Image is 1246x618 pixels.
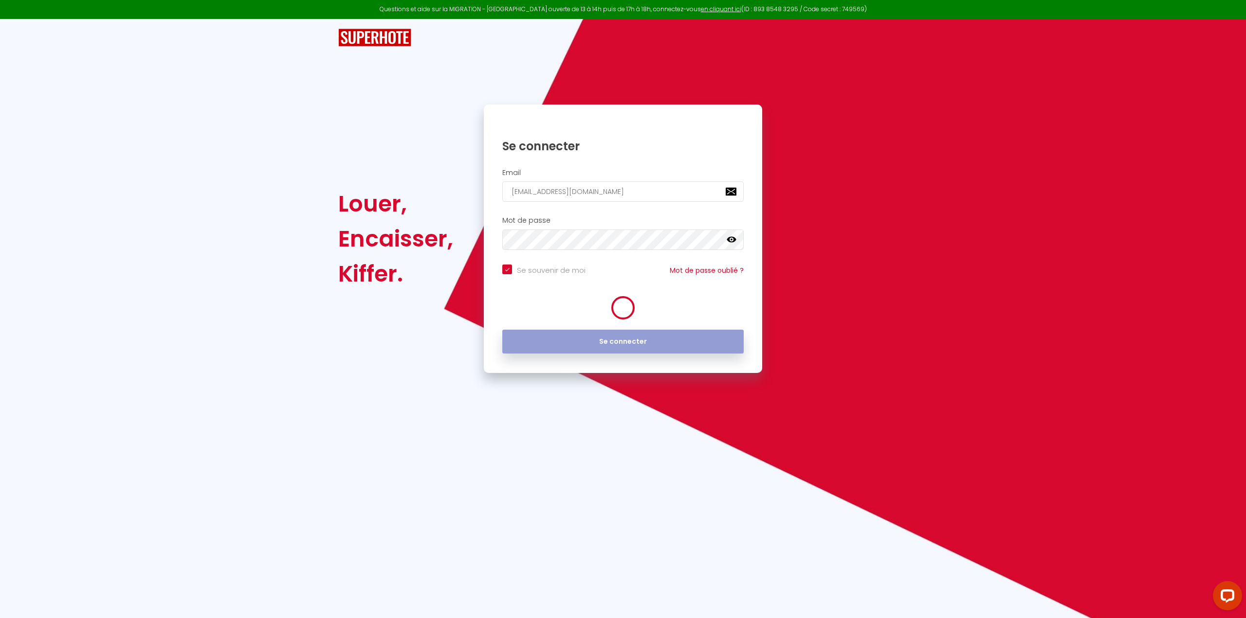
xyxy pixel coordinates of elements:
div: Louer, [338,186,453,221]
h1: Se connecter [502,139,744,154]
a: en cliquant ici [701,5,741,13]
button: Se connecter [502,330,744,354]
input: Ton Email [502,181,744,202]
h2: Mot de passe [502,216,744,225]
a: Mot de passe oublié ? [670,265,744,275]
iframe: LiveChat chat widget [1205,577,1246,618]
div: Encaisser, [338,221,453,256]
h2: Email [502,169,744,177]
div: Kiffer. [338,256,453,291]
img: SuperHote logo [338,29,411,47]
